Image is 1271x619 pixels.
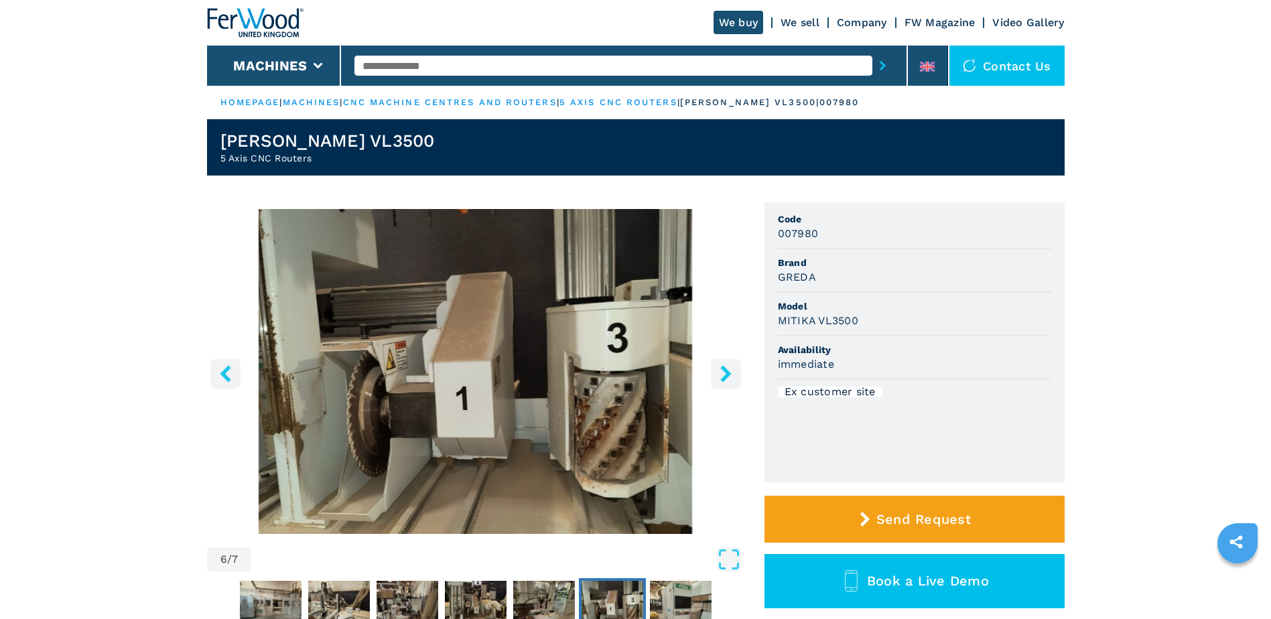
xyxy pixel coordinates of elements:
[778,299,1051,313] span: Model
[778,256,1051,269] span: Brand
[963,59,976,72] img: Contact us
[227,554,232,565] span: /
[778,387,882,397] div: Ex customer site
[867,573,989,589] span: Book a Live Demo
[207,8,304,38] img: Ferwood
[778,356,834,372] h3: immediate
[905,16,976,29] a: FW Magazine
[207,209,744,534] div: Go to Slide 6
[210,358,241,389] button: left-button
[559,97,677,107] a: 5 axis cnc routers
[778,226,819,241] h3: 007980
[283,97,340,107] a: machines
[876,511,971,527] span: Send Request
[714,11,764,34] a: We buy
[781,16,819,29] a: We sell
[1219,525,1253,559] a: sharethis
[711,358,741,389] button: right-button
[557,97,559,107] span: |
[778,212,1051,226] span: Code
[764,554,1065,608] button: Book a Live Demo
[279,97,282,107] span: |
[778,269,816,285] h3: GREDA
[992,16,1064,29] a: Video Gallery
[340,97,342,107] span: |
[1214,559,1261,609] iframe: Chat
[837,16,887,29] a: Company
[764,496,1065,543] button: Send Request
[220,151,435,165] h2: 5 Axis CNC Routers
[232,554,238,565] span: 7
[949,46,1065,86] div: Contact us
[677,97,680,107] span: |
[680,96,819,109] p: [PERSON_NAME] vl3500 |
[343,97,557,107] a: cnc machine centres and routers
[220,97,280,107] a: HOMEPAGE
[220,554,227,565] span: 6
[255,547,740,571] button: Open Fullscreen
[220,130,435,151] h1: [PERSON_NAME] VL3500
[872,50,893,81] button: submit-button
[819,96,860,109] p: 007980
[207,209,744,534] img: 5 Axis CNC Routers GREDA MITIKA VL3500
[778,343,1051,356] span: Availability
[778,313,858,328] h3: MITIKA VL3500
[233,58,307,74] button: Machines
